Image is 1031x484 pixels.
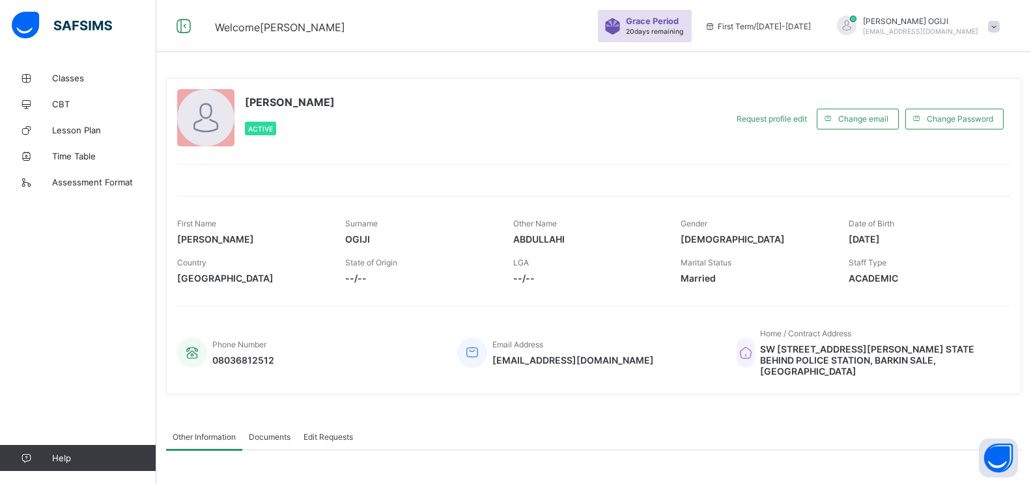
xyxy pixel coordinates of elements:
[245,96,335,109] span: [PERSON_NAME]
[12,12,112,39] img: safsims
[212,355,274,366] span: 08036812512
[737,114,807,124] span: Request profile edit
[681,258,731,267] span: Marital Status
[681,219,707,228] span: Gender
[345,234,494,245] span: OGIJI
[849,219,894,228] span: Date of Birth
[849,234,997,245] span: [DATE]
[927,114,993,124] span: Change Password
[626,27,683,35] span: 20 days remaining
[177,273,326,284] span: [GEOGRAPHIC_DATA]
[52,125,156,135] span: Lesson Plan
[215,21,345,34] span: Welcome [PERSON_NAME]
[52,453,156,463] span: Help
[705,21,811,31] span: session/term information
[52,151,156,161] span: Time Table
[760,329,851,338] span: Home / Contract Address
[177,258,206,267] span: Country
[863,27,978,35] span: [EMAIL_ADDRESS][DOMAIN_NAME]
[248,125,273,133] span: Active
[849,258,886,267] span: Staff Type
[52,99,156,109] span: CBT
[492,340,543,349] span: Email Address
[304,432,353,442] span: Edit Requests
[863,16,978,26] span: [PERSON_NAME] OGIJI
[177,219,216,228] span: First Name
[52,177,156,187] span: Assessment Format
[492,355,654,366] span: [EMAIL_ADDRESS][DOMAIN_NAME]
[824,16,1006,37] div: CLEMENTOGIJI
[345,258,397,267] span: State of Origin
[604,18,621,34] img: sticker-purple.71386a28dfed39d6af7621340158ba97.svg
[838,114,888,124] span: Change email
[626,16,679,26] span: Grace Period
[513,258,529,267] span: LGA
[849,273,997,284] span: ACADEMIC
[513,273,662,284] span: --/--
[681,234,829,245] span: [DEMOGRAPHIC_DATA]
[681,273,829,284] span: Married
[173,432,236,442] span: Other Information
[345,219,378,228] span: Surname
[212,340,266,349] span: Phone Number
[760,343,997,377] span: SW [STREET_ADDRESS][PERSON_NAME] STATE BEHIND POLICE STATION, BARKIN SALE, [GEOGRAPHIC_DATA]
[249,432,290,442] span: Documents
[345,273,494,284] span: --/--
[177,234,326,245] span: [PERSON_NAME]
[513,219,557,228] span: Other Name
[52,73,156,83] span: Classes
[513,234,662,245] span: ABDULLAHI
[979,438,1018,477] button: Open asap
